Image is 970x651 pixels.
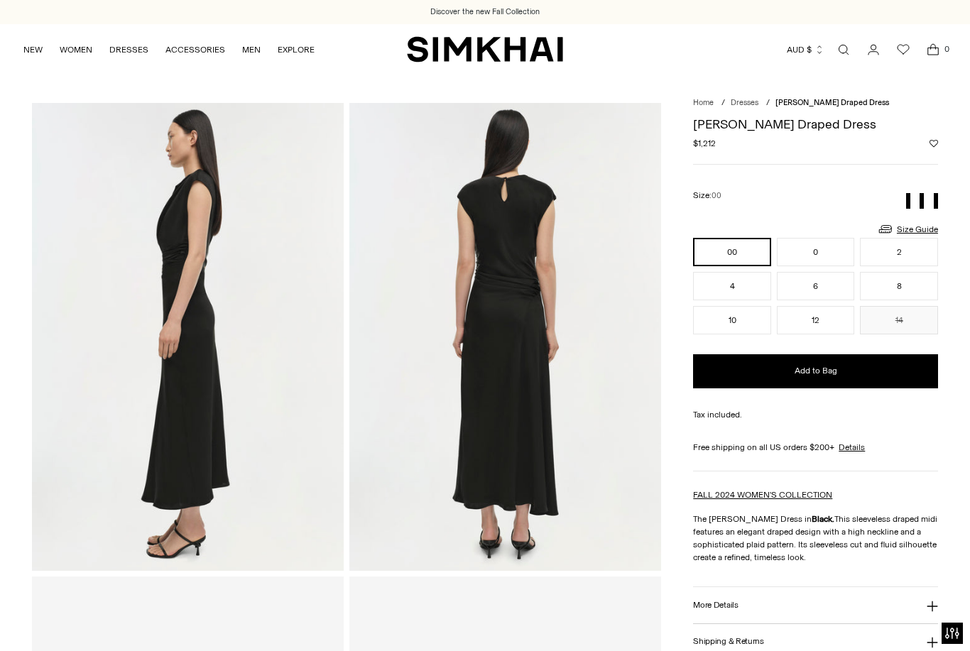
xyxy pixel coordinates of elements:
button: Add to Wishlist [930,139,938,148]
button: 2 [860,238,938,266]
button: 12 [777,306,855,334]
a: Size Guide [877,220,938,238]
strong: Black. [812,514,834,524]
span: Add to Bag [795,365,837,377]
button: 14 [860,306,938,334]
a: ACCESSORIES [165,34,225,65]
span: 0 [940,43,953,55]
h3: More Details [693,601,738,610]
a: Details [839,441,865,454]
a: SIMKHAI [407,35,563,63]
a: EXPLORE [278,34,315,65]
span: [PERSON_NAME] Draped Dress [775,98,889,107]
a: Wishlist [889,35,917,64]
a: FALL 2024 WOMEN'S COLLECTION [693,490,832,500]
a: DRESSES [109,34,148,65]
label: Size: [693,189,721,202]
a: Go to the account page [859,35,888,64]
img: Burke Draped Dress [349,103,661,571]
div: / [766,97,770,109]
a: WOMEN [60,34,92,65]
button: Add to Bag [693,354,938,388]
h3: Shipping & Returns [693,637,764,646]
a: Open search modal [829,35,858,64]
div: Free shipping on all US orders $200+ [693,441,938,454]
button: 0 [777,238,855,266]
button: 4 [693,272,771,300]
a: Home [693,98,714,107]
div: / [721,97,725,109]
button: AUD $ [787,34,824,65]
a: Discover the new Fall Collection [430,6,540,18]
p: The [PERSON_NAME] Dress in This sleeveless draped midi features an elegant draped design with a h... [693,513,938,564]
a: NEW [23,34,43,65]
button: 10 [693,306,771,334]
button: More Details [693,587,938,623]
img: Burke Draped Dress [32,103,344,571]
a: Open cart modal [919,35,947,64]
button: 00 [693,238,771,266]
nav: breadcrumbs [693,97,938,109]
span: 00 [712,191,721,200]
div: Tax included. [693,408,938,421]
button: 8 [860,272,938,300]
a: Dresses [731,98,758,107]
button: 6 [777,272,855,300]
a: MEN [242,34,261,65]
h1: [PERSON_NAME] Draped Dress [693,118,938,131]
span: $1,212 [693,137,716,150]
